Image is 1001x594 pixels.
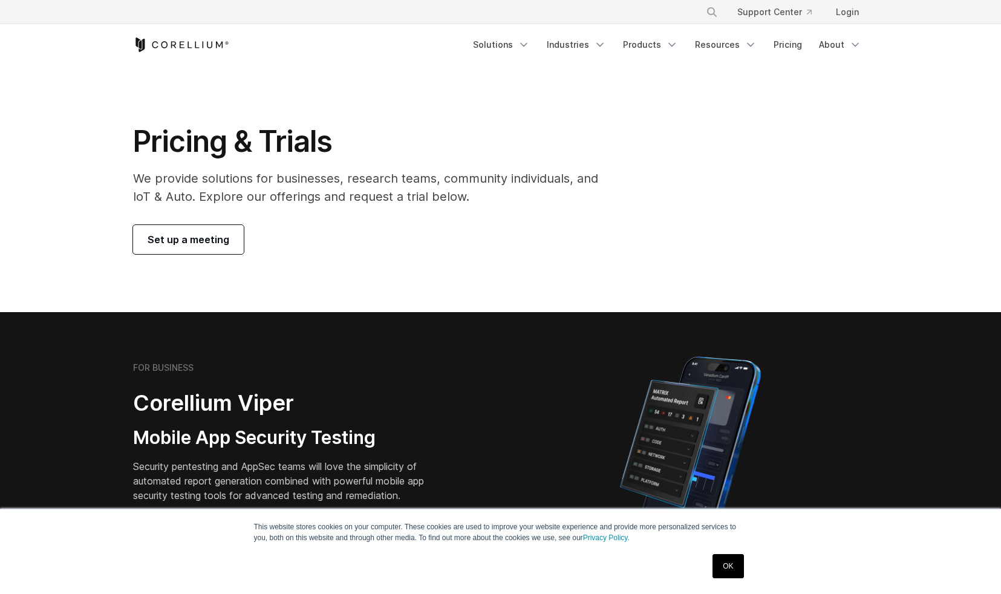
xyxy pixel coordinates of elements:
span: Set up a meeting [148,232,229,247]
a: Solutions [466,34,537,56]
h2: Corellium Viper [133,390,443,417]
a: Corellium Home [133,38,229,52]
a: Products [616,34,685,56]
p: Security pentesting and AppSec teams will love the simplicity of automated report generation comb... [133,459,443,503]
div: Navigation Menu [691,1,869,23]
a: About [812,34,869,56]
button: Search [701,1,723,23]
a: OK [712,554,743,578]
p: We provide solutions for businesses, research teams, community individuals, and IoT & Auto. Explo... [133,169,615,206]
h6: FOR BUSINESS [133,362,194,373]
p: This website stores cookies on your computer. These cookies are used to improve your website expe... [254,521,748,543]
h3: Mobile App Security Testing [133,426,443,449]
a: Login [826,1,869,23]
a: Privacy Policy. [583,534,630,542]
img: Corellium MATRIX automated report on iPhone showing app vulnerability test results across securit... [599,351,781,563]
h1: Pricing & Trials [133,123,615,160]
a: Set up a meeting [133,225,244,254]
a: Support Center [728,1,821,23]
a: Industries [540,34,613,56]
a: Resources [688,34,764,56]
a: Pricing [766,34,809,56]
div: Navigation Menu [466,34,869,56]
